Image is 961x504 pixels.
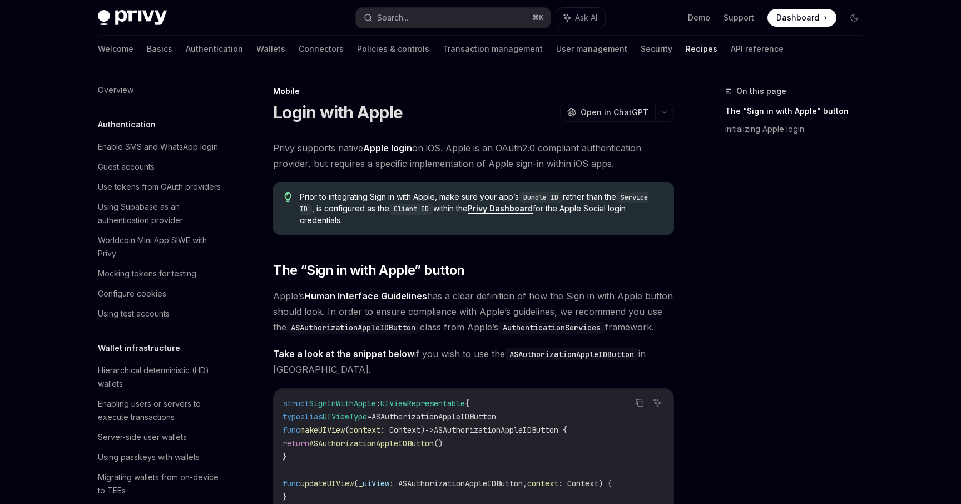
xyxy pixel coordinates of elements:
[273,140,674,171] span: Privy supports native on iOS. Apple is an OAuth2.0 compliant authentication provider, but require...
[389,478,527,488] span: : ASAuthorizationAppleIDButton,
[465,398,469,408] span: {
[89,284,231,304] a: Configure cookies
[389,204,433,215] code: Client ID
[724,12,754,23] a: Support
[283,412,323,422] span: typealias
[89,177,231,197] a: Use tokens from OAuth providers
[98,451,200,464] div: Using passkeys with wallets
[89,304,231,324] a: Using test accounts
[98,267,196,280] div: Mocking tokens for testing
[98,471,225,497] div: Migrating wallets from on-device to TEEs
[380,425,425,435] span: : Context)
[354,478,358,488] span: (
[89,230,231,264] a: Worldcoin Mini App SIWE with Privy
[731,36,784,62] a: API reference
[357,36,429,62] a: Policies & controls
[468,204,533,214] a: Privy Dashboard
[434,425,567,435] span: ASAuthorizationAppleIDButton {
[89,394,231,427] a: Enabling users or servers to execute transactions
[650,396,665,410] button: Ask AI
[300,478,354,488] span: updateUIView
[89,137,231,157] a: Enable SMS and WhatsApp login
[376,398,380,408] span: :
[98,364,225,391] div: Hierarchical deterministic (HD) wallets
[273,348,414,359] strong: Take a look at the snippet below
[283,452,287,462] span: }
[89,427,231,447] a: Server-side user wallets
[304,290,427,302] a: Human Interface Guidelines
[98,140,218,154] div: Enable SMS and WhatsApp login
[89,467,231,501] a: Migrating wallets from on-device to TEEs
[556,36,627,62] a: User management
[349,425,380,435] span: context
[300,425,345,435] span: makeUIView
[688,12,710,23] a: Demo
[425,425,434,435] span: ->
[89,157,231,177] a: Guest accounts
[556,8,605,28] button: Ask AI
[300,191,663,226] span: Prior to integrating Sign in with Apple, make sure your app’s rather than the , is configured as ...
[186,36,243,62] a: Authentication
[98,83,133,97] div: Overview
[98,431,187,444] div: Server-side user wallets
[505,348,638,360] code: ASAuthorizationAppleIDButton
[527,478,558,488] span: context
[641,36,672,62] a: Security
[273,346,674,377] span: if you wish to use the in [GEOGRAPHIC_DATA].
[519,192,563,203] code: Bundle ID
[560,103,655,122] button: Open in ChatGPT
[725,102,872,120] a: The “Sign in with Apple” button
[309,398,376,408] span: SignInWithApple
[98,234,225,260] div: Worldcoin Mini App SIWE with Privy
[686,36,717,62] a: Recipes
[300,192,648,215] code: Service ID
[356,8,551,28] button: Search...⌘K
[98,160,155,174] div: Guest accounts
[89,197,231,230] a: Using Supabase as an authentication provider
[736,85,786,98] span: On this page
[98,342,180,355] h5: Wallet infrastructure
[273,261,464,279] span: The “Sign in with Apple” button
[98,180,221,194] div: Use tokens from OAuth providers
[98,36,133,62] a: Welcome
[98,287,166,300] div: Configure cookies
[89,360,231,394] a: Hierarchical deterministic (HD) wallets
[345,425,349,435] span: (
[283,425,300,435] span: func
[273,102,403,122] h1: Login with Apple
[98,10,167,26] img: dark logo
[89,264,231,284] a: Mocking tokens for testing
[273,86,674,97] div: Mobile
[273,288,674,335] span: Apple’s has a clear definition of how the Sign in with Apple button should look. In order to ensu...
[363,142,412,154] a: Apple login
[256,36,285,62] a: Wallets
[380,398,465,408] span: UIViewRepresentable
[98,200,225,227] div: Using Supabase as an authentication provider
[283,492,287,502] span: }
[299,36,344,62] a: Connectors
[377,11,408,24] div: Search...
[98,307,170,320] div: Using test accounts
[498,322,605,334] code: AuthenticationServices
[845,9,863,27] button: Toggle dark mode
[323,412,367,422] span: UIViewType
[309,438,434,448] span: ASAuthorizationAppleIDButton
[89,80,231,100] a: Overview
[363,478,389,488] span: uiView
[725,120,872,138] a: Initializing Apple login
[284,192,292,202] svg: Tip
[98,397,225,424] div: Enabling users or servers to execute transactions
[632,396,647,410] button: Copy the contents from the code block
[434,438,443,448] span: ()
[581,107,648,118] span: Open in ChatGPT
[367,412,371,422] span: =
[371,412,496,422] span: ASAuthorizationAppleIDButton
[776,12,819,23] span: Dashboard
[283,398,309,408] span: struct
[767,9,836,27] a: Dashboard
[558,478,612,488] span: : Context) {
[283,438,309,448] span: return
[358,478,363,488] span: _
[89,447,231,467] a: Using passkeys with wallets
[286,322,420,334] code: ASAuthorizationAppleIDButton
